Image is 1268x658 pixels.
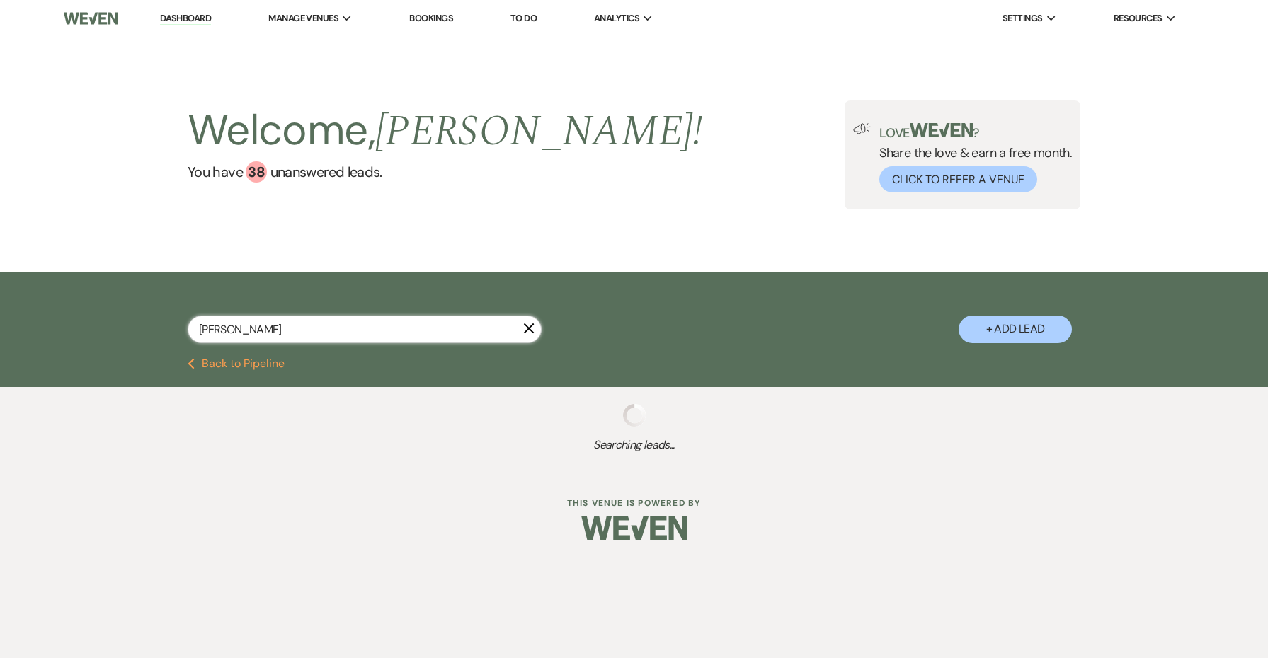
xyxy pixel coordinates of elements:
img: weven-logo-green.svg [910,123,973,137]
span: Analytics [594,11,639,25]
p: Love ? [879,123,1072,139]
img: Weven Logo [581,503,687,553]
img: loud-speaker-illustration.svg [853,123,871,134]
a: Dashboard [160,12,211,25]
span: Searching leads... [64,437,1205,454]
span: Manage Venues [268,11,338,25]
a: You have 38 unanswered leads. [188,161,702,183]
a: To Do [510,12,537,24]
a: Bookings [409,12,453,24]
span: Resources [1114,11,1163,25]
div: 38 [246,161,267,183]
span: Settings [1003,11,1043,25]
input: Search by name, event date, email address or phone number [188,316,542,343]
button: Back to Pipeline [188,358,285,369]
div: Share the love & earn a free month. [871,123,1072,192]
img: Weven Logo [64,4,118,33]
h2: Welcome, [188,100,702,161]
img: loading spinner [623,404,646,427]
button: + Add Lead [959,316,1072,343]
button: Click to Refer a Venue [879,166,1037,192]
span: [PERSON_NAME] ! [375,99,702,164]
